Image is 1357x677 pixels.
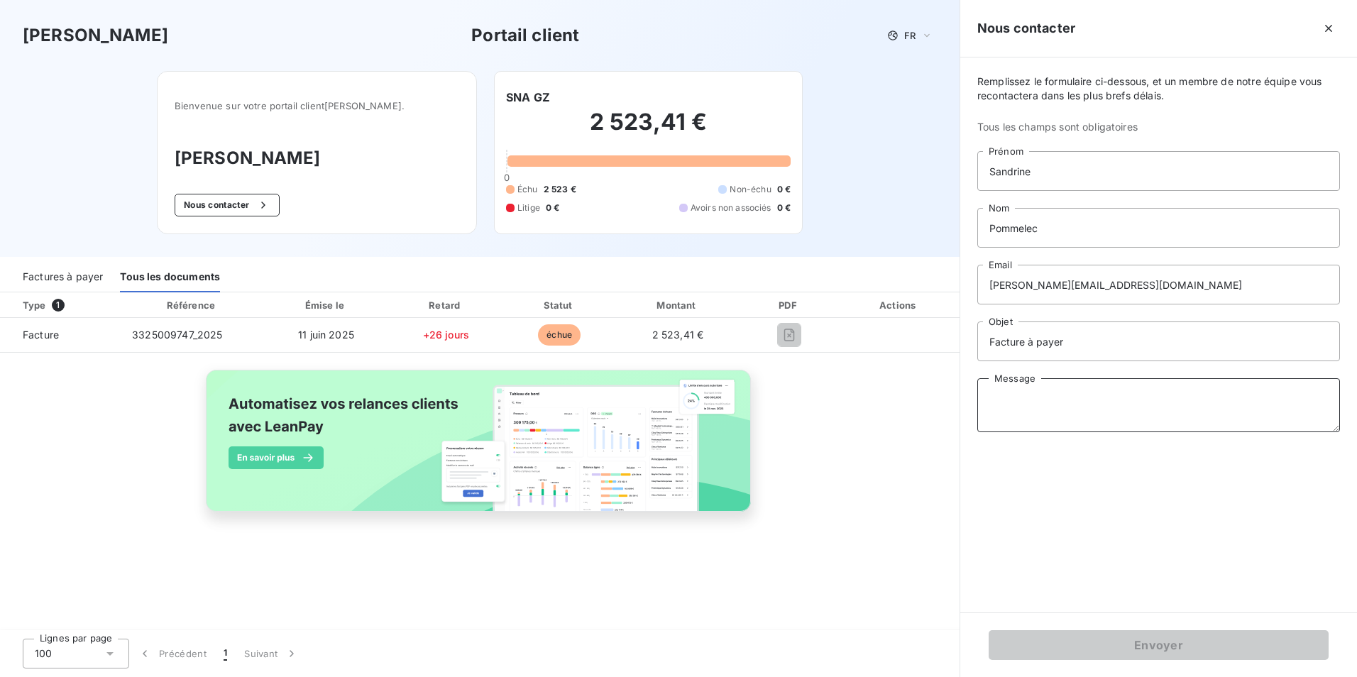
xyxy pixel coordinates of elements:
[618,298,737,312] div: Montant
[977,265,1340,304] input: placeholder
[391,298,500,312] div: Retard
[132,329,222,341] span: 3325009747_2025
[777,183,791,196] span: 0 €
[298,329,354,341] span: 11 juin 2025
[544,183,576,196] span: 2 523 €
[977,75,1340,103] span: Remplissez le formulaire ci-dessous, et un membre de notre équipe vous recontactera dans les plus...
[743,298,835,312] div: PDF
[266,298,385,312] div: Émise le
[175,100,459,111] span: Bienvenue sur votre portail client [PERSON_NAME] .
[11,328,109,342] span: Facture
[517,183,538,196] span: Échu
[977,151,1340,191] input: placeholder
[977,208,1340,248] input: placeholder
[517,202,540,214] span: Litige
[23,23,168,48] h3: [PERSON_NAME]
[977,18,1075,38] h5: Nous contacter
[14,298,118,312] div: Type
[175,145,459,171] h3: [PERSON_NAME]
[175,194,280,216] button: Nous contacter
[129,639,215,668] button: Précédent
[538,324,581,346] span: échue
[167,299,215,311] div: Référence
[504,172,510,183] span: 0
[977,120,1340,134] span: Tous les champs sont obligatoires
[215,639,236,668] button: 1
[546,202,559,214] span: 0 €
[193,361,767,536] img: banner
[691,202,771,214] span: Avoirs non associés
[471,23,579,48] h3: Portail client
[236,639,307,668] button: Suivant
[120,263,220,292] div: Tous les documents
[52,299,65,312] span: 1
[224,646,227,661] span: 1
[35,646,52,661] span: 100
[977,321,1340,361] input: placeholder
[423,329,469,341] span: +26 jours
[841,298,957,312] div: Actions
[730,183,771,196] span: Non-échu
[777,202,791,214] span: 0 €
[989,630,1329,660] button: Envoyer
[23,263,103,292] div: Factures à payer
[506,89,550,106] h6: SNA GZ
[652,329,704,341] span: 2 523,41 €
[506,298,612,312] div: Statut
[506,108,791,150] h2: 2 523,41 €
[904,30,916,41] span: FR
